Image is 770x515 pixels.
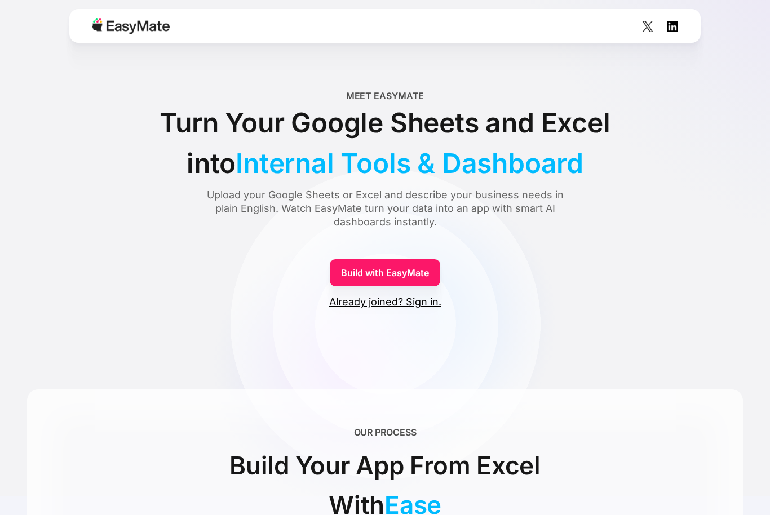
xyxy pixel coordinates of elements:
img: Easymate logo [92,18,170,34]
img: Social Icon [642,21,653,32]
a: Already joined? Sign in. [329,295,441,309]
div: Upload your Google Sheets or Excel and describe your business needs in plain English. Watch EasyM... [202,188,568,229]
div: OUR PROCESS [354,425,417,439]
a: Build with EasyMate [330,259,440,286]
span: Internal Tools & Dashboard [236,146,583,180]
form: Form [27,249,743,309]
div: Meet EasyMate [346,89,424,103]
div: Turn Your Google Sheets and Excel into [131,103,639,184]
img: Social Icon [667,21,678,32]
